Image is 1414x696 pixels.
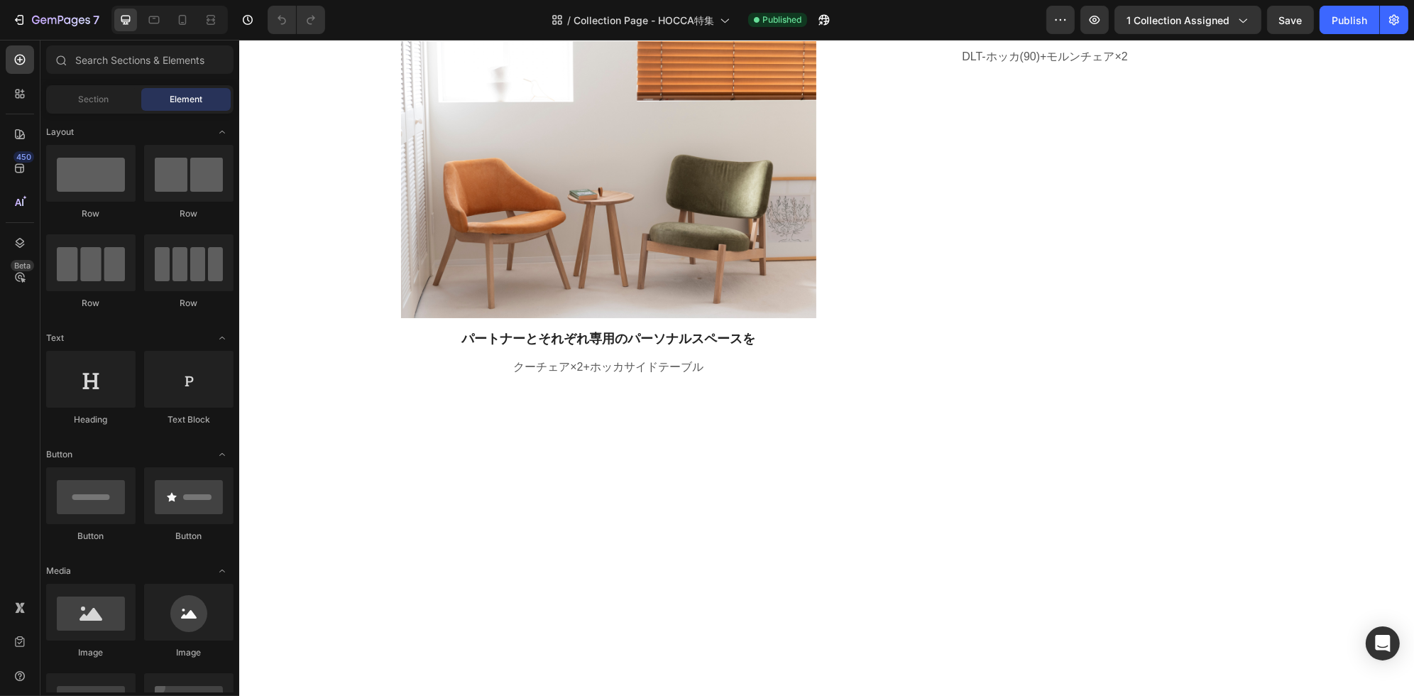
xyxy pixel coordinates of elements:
[211,560,234,582] span: Toggle open
[1114,6,1261,34] button: 1 collection assigned
[46,207,136,220] div: Row
[144,297,234,310] div: Row
[46,448,72,461] span: Button
[170,93,202,106] span: Element
[1320,6,1379,34] button: Publish
[79,93,109,106] span: Section
[93,11,99,28] p: 7
[211,327,234,349] span: Toggle open
[144,646,234,659] div: Image
[268,6,325,34] div: Undo/Redo
[1366,626,1400,660] div: Open Intercom Messenger
[13,151,34,163] div: 450
[1332,13,1367,28] div: Publish
[144,530,234,543] div: Button
[211,121,234,143] span: Toggle open
[1267,6,1314,34] button: Save
[1127,13,1229,28] span: 1 collection assigned
[211,443,234,466] span: Toggle open
[46,646,136,659] div: Image
[46,45,234,74] input: Search Sections & Elements
[567,13,571,28] span: /
[46,332,64,344] span: Text
[144,413,234,426] div: Text Block
[6,6,106,34] button: 7
[762,13,801,26] span: Published
[46,413,136,426] div: Heading
[46,297,136,310] div: Row
[144,207,234,220] div: Row
[46,126,74,138] span: Layout
[46,565,71,577] span: Media
[574,13,714,28] span: Collection Page - HOCCA特集
[46,530,136,543] div: Button
[11,260,34,271] div: Beta
[239,40,1414,696] iframe: Design area
[1279,14,1303,26] span: Save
